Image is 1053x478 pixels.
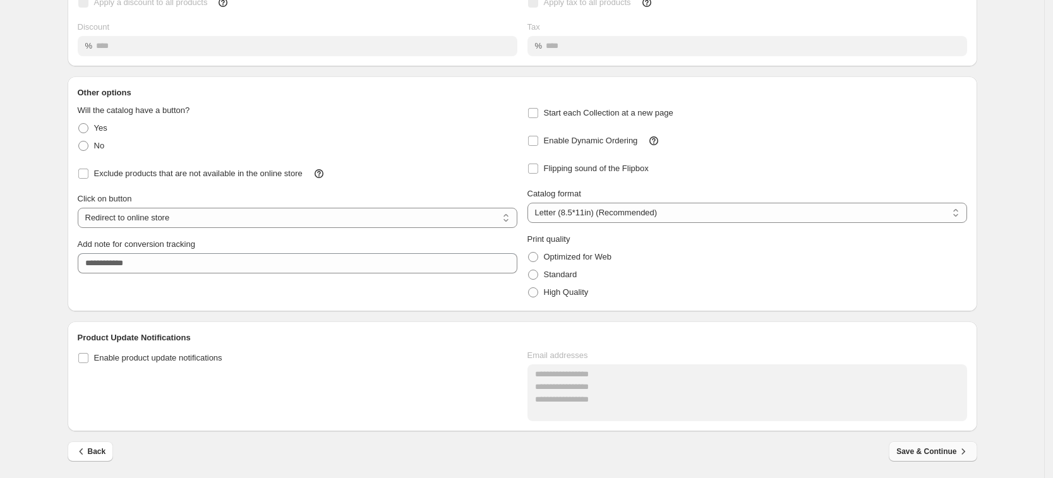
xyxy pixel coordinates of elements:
[896,445,969,458] span: Save & Continue
[68,441,114,462] button: Back
[544,164,649,173] span: Flipping sound of the Flipbox
[78,239,195,249] span: Add note for conversion tracking
[94,123,107,133] span: Yes
[78,332,967,344] h2: Product Update Notifications
[85,41,93,51] span: %
[544,270,577,279] span: Standard
[78,105,190,115] span: Will the catalog have a button?
[889,441,977,462] button: Save & Continue
[94,169,303,178] span: Exclude products that are not available in the online store
[544,287,589,297] span: High Quality
[78,87,967,99] h2: Other options
[78,22,110,32] span: Discount
[544,252,611,261] span: Optimized for Web
[527,234,570,244] span: Print quality
[544,136,638,145] span: Enable Dynamic Ordering
[527,189,581,198] span: Catalog format
[78,194,132,203] span: Click on button
[544,108,673,117] span: Start each Collection at a new page
[535,41,543,51] span: %
[527,22,540,32] span: Tax
[94,141,105,150] span: No
[94,353,222,362] span: Enable product update notifications
[527,350,588,360] span: Email addresses
[75,445,106,458] span: Back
